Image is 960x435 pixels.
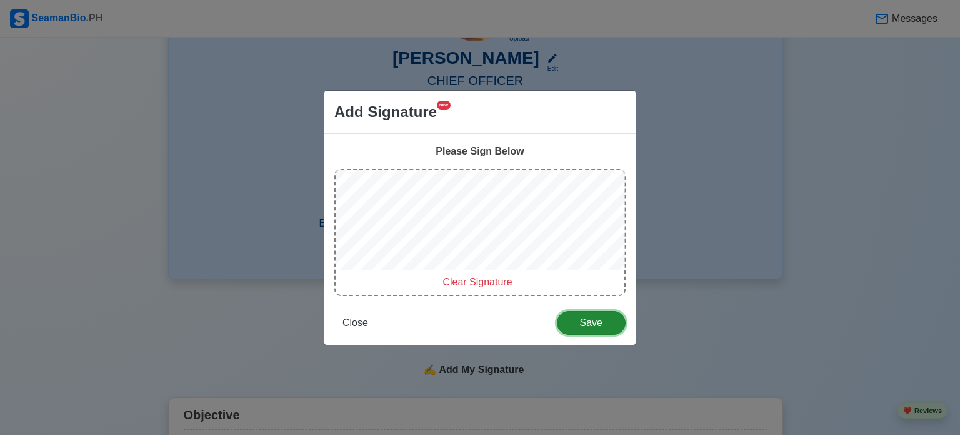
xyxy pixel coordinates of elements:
span: Save [565,317,617,328]
button: Save [557,311,626,335]
button: Close [334,311,376,335]
span: NEW [437,101,451,110]
span: Clear Signature [442,277,512,287]
div: Please Sign Below [334,144,626,159]
span: Close [342,317,368,328]
span: Add Signature [334,101,437,123]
